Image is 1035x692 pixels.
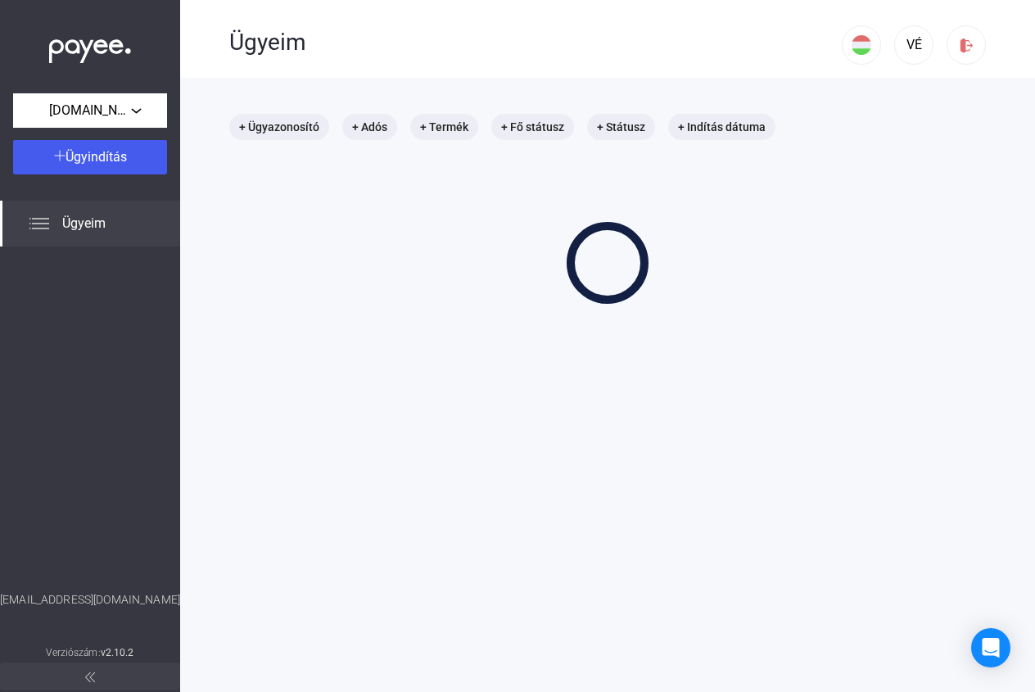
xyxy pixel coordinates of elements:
div: Open Intercom Messenger [971,628,1010,667]
mat-chip: + Termék [410,114,478,140]
strong: v2.10.2 [101,647,134,658]
div: VÉ [900,35,928,55]
img: plus-white.svg [54,150,66,161]
button: Ügyindítás [13,140,167,174]
button: logout-red [947,25,986,65]
span: [DOMAIN_NAME] Kft. [49,101,131,120]
mat-chip: + Státusz [587,114,655,140]
mat-chip: + Indítás dátuma [668,114,775,140]
button: [DOMAIN_NAME] Kft. [13,93,167,128]
mat-chip: + Ügyazonosító [229,114,329,140]
img: logout-red [958,37,975,54]
mat-chip: + Adós [342,114,397,140]
mat-chip: + Fő státusz [491,114,574,140]
img: list.svg [29,214,49,233]
div: Ügyeim [229,29,842,57]
img: HU [852,35,871,55]
span: Ügyindítás [66,149,127,165]
img: arrow-double-left-grey.svg [85,672,95,682]
span: Ügyeim [62,214,106,233]
button: HU [842,25,881,65]
img: white-payee-white-dot.svg [49,30,131,64]
button: VÉ [894,25,933,65]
